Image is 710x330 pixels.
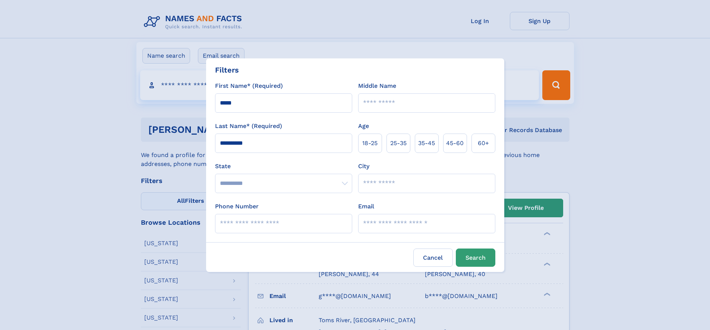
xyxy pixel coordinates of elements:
[215,81,283,90] label: First Name* (Required)
[358,81,396,90] label: Middle Name
[358,122,369,131] label: Age
[446,139,464,148] span: 45‑60
[215,122,282,131] label: Last Name* (Required)
[456,249,495,267] button: Search
[362,139,378,148] span: 18‑25
[478,139,489,148] span: 60+
[418,139,435,148] span: 35‑45
[358,202,374,211] label: Email
[390,139,407,148] span: 25‑35
[215,162,352,171] label: State
[215,64,239,76] div: Filters
[413,249,453,267] label: Cancel
[358,162,369,171] label: City
[215,202,259,211] label: Phone Number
